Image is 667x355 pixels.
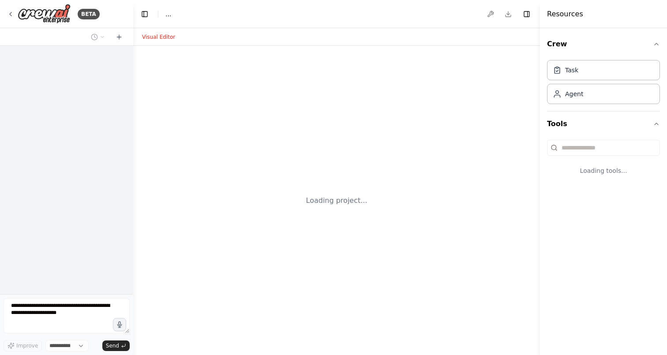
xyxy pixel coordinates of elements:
[521,8,533,20] button: Hide right sidebar
[4,340,42,351] button: Improve
[139,8,151,20] button: Hide left sidebar
[112,32,126,42] button: Start a new chat
[547,9,583,19] h4: Resources
[16,342,38,349] span: Improve
[165,10,171,19] nav: breadcrumb
[306,195,367,206] div: Loading project...
[137,32,180,42] button: Visual Editor
[565,66,578,75] div: Task
[547,136,660,189] div: Tools
[547,56,660,111] div: Crew
[565,90,583,98] div: Agent
[547,159,660,182] div: Loading tools...
[165,10,171,19] span: ...
[78,9,100,19] div: BETA
[106,342,119,349] span: Send
[102,340,130,351] button: Send
[547,32,660,56] button: Crew
[87,32,109,42] button: Switch to previous chat
[113,318,126,331] button: Click to speak your automation idea
[547,112,660,136] button: Tools
[18,4,71,24] img: Logo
